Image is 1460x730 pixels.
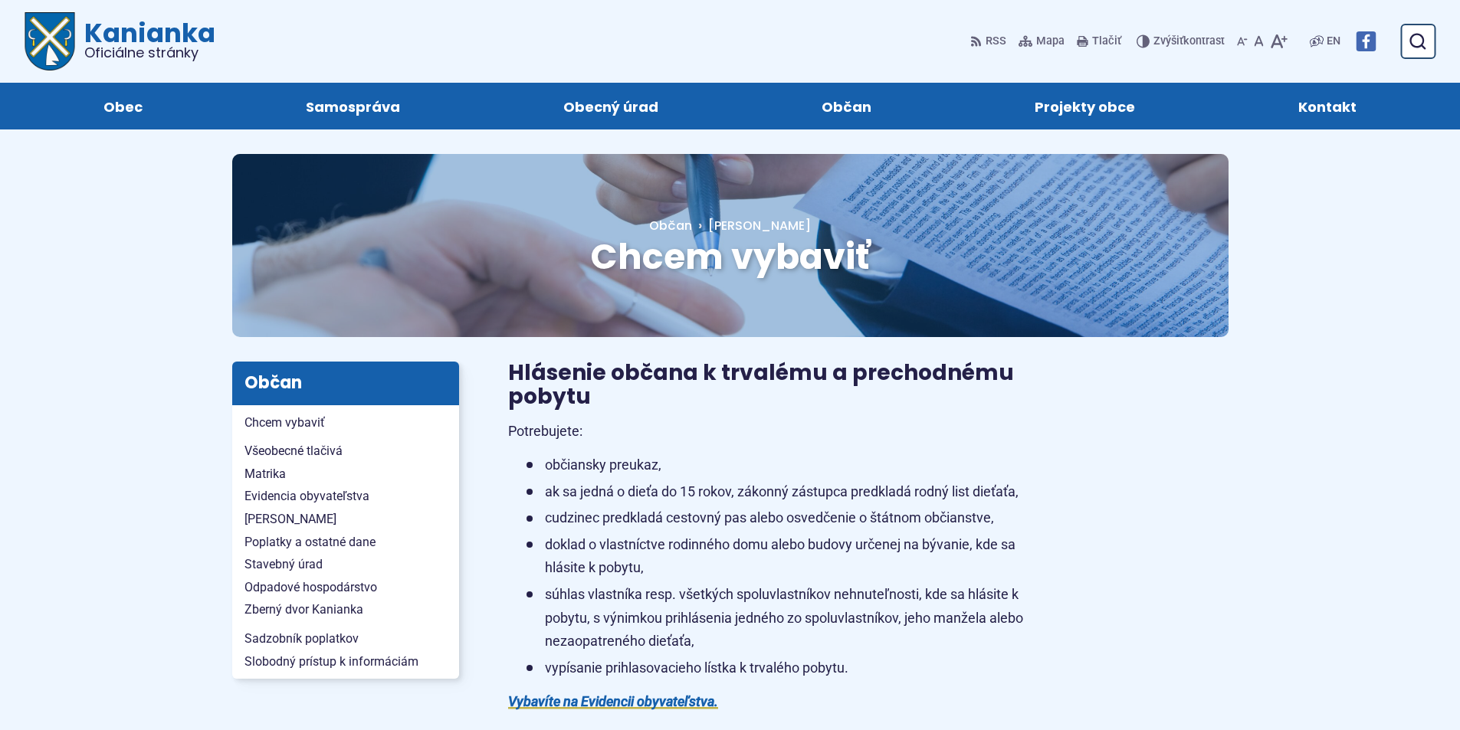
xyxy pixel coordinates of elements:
[232,576,459,599] a: Odpadové hospodárstvo
[1074,25,1124,57] button: Tlačiť
[1356,31,1376,51] img: Prejsť na Facebook stránku
[1153,35,1225,48] span: kontrast
[497,83,724,129] a: Obecný úrad
[1251,25,1267,57] button: Nastaviť pôvodnú veľkosť písma
[239,83,466,129] a: Samospráva
[1234,25,1251,57] button: Zmenšiť veľkosť písma
[244,463,447,486] span: Matrika
[306,83,400,129] span: Samospráva
[527,506,1052,530] li: cudzinec predkladá cestovný pas alebo osvedčenie o štátnom občianstve,
[25,12,215,70] a: Logo Kanianka, prejsť na domovskú stránku.
[527,656,1052,680] li: vypísanie prihlasovacieho lístka k trvalého pobytu.
[708,217,811,234] span: [PERSON_NAME]
[563,83,658,129] span: Obecný úrad
[232,650,459,673] a: Slobodný prístup k informáciám
[37,83,208,129] a: Obec
[244,627,447,650] span: Sadzobník poplatkov
[244,411,447,434] span: Chcem vybaviť
[244,485,447,508] span: Evidencia obyvateľstva
[508,420,1052,444] p: Potrebujete:
[1092,35,1121,48] span: Tlačiť
[1267,25,1291,57] button: Zväčšiť veľkosť písma
[1036,32,1065,51] span: Mapa
[508,358,1014,411] span: Hlásenie občana k trvalému a prechodnému pobytu
[1298,83,1357,129] span: Kontakt
[692,217,811,234] a: [PERSON_NAME]
[527,533,1052,580] li: doklad o vlastníctve rodinného domu alebo budovy určenej na bývanie, kde sa hlásite k pobytu,
[527,480,1052,504] li: ak sa jedná o dieťa do 15 rokov, zákonný zástupca predkladá rodný list dieťaťa,
[1015,25,1068,57] a: Mapa
[1327,32,1340,51] span: EN
[103,83,143,129] span: Obec
[1035,83,1135,129] span: Projekty obce
[970,25,1009,57] a: RSS
[508,693,718,709] a: Vybavíte na Evidencii obyvateľstva.
[1153,34,1183,47] span: Zvýšiť
[232,553,459,576] a: Stavebný úrad
[84,46,215,60] span: Oficiálne stránky
[232,508,459,531] a: [PERSON_NAME]
[822,83,871,129] span: Občan
[969,83,1202,129] a: Projekty obce
[232,598,459,621] a: Zberný dvor Kanianka
[649,217,692,234] a: Občan
[232,463,459,486] a: Matrika
[75,20,215,60] span: Kanianka
[1232,83,1423,129] a: Kontakt
[232,485,459,508] a: Evidencia obyvateľstva
[232,411,459,434] a: Chcem vybaviť
[244,531,447,554] span: Poplatky a ostatné dane
[244,508,447,531] span: [PERSON_NAME]
[244,598,447,621] span: Zberný dvor Kanianka
[527,453,1052,477] li: občiansky preukaz,
[244,440,447,463] span: Všeobecné tlačivá
[527,583,1052,653] li: súhlas vlastníka resp. všetkých spoluvlastníkov nehnuteľnosti, kde sa hlásite k pobytu, s výnimko...
[232,362,459,404] h3: Občan
[232,627,459,650] a: Sadzobník poplatkov
[244,650,447,673] span: Slobodný prístup k informáciám
[244,553,447,576] span: Stavebný úrad
[1324,32,1344,51] a: EN
[590,232,870,281] span: Chcem vybaviť
[986,32,1006,51] span: RSS
[244,576,447,599] span: Odpadové hospodárstvo
[232,531,459,554] a: Poplatky a ostatné dane
[1137,25,1228,57] button: Zvýšiťkontrast
[25,12,75,70] img: Prejsť na domovskú stránku
[232,440,459,463] a: Všeobecné tlačivá
[756,83,938,129] a: Občan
